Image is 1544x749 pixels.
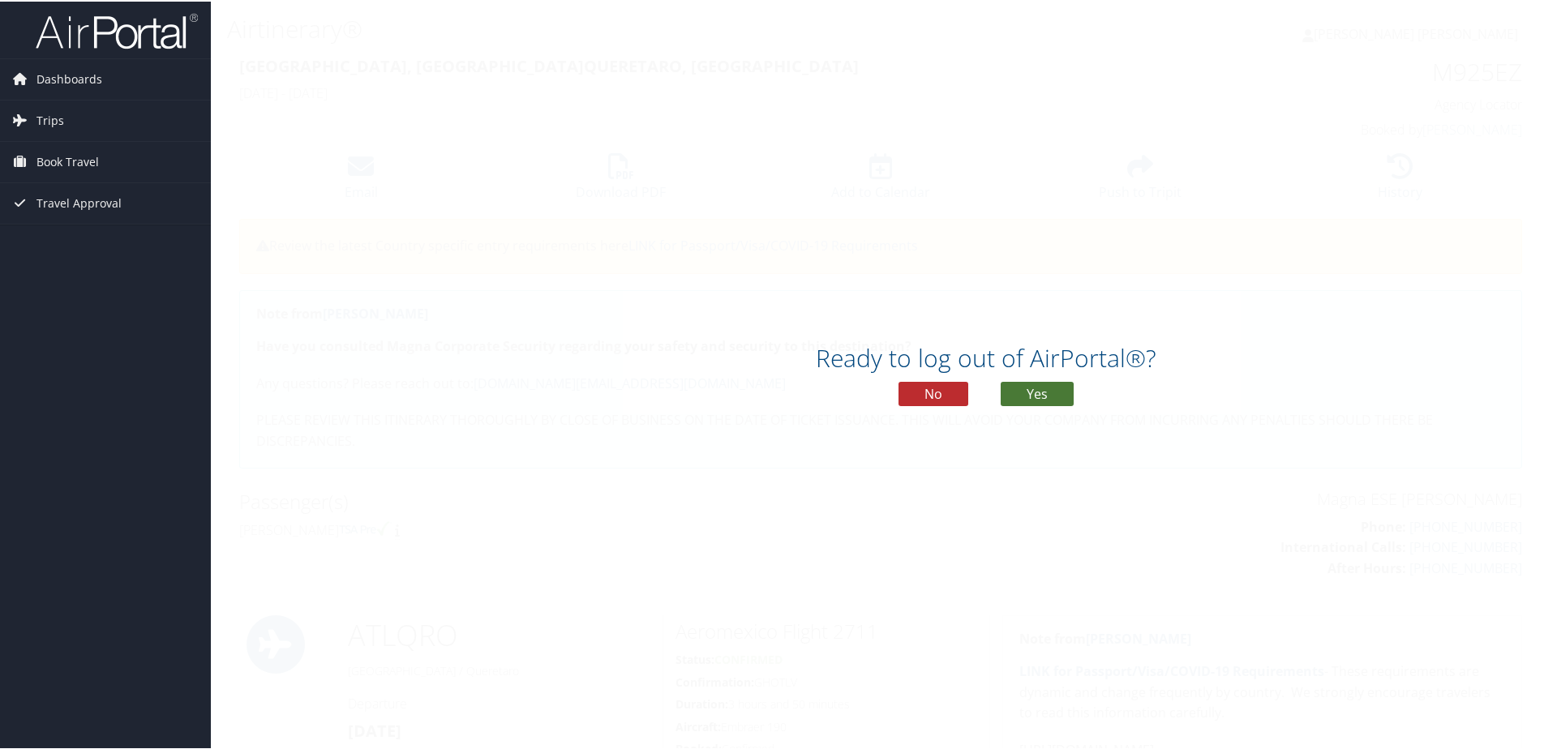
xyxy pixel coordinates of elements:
[36,99,64,139] span: Trips
[36,182,122,222] span: Travel Approval
[1001,380,1074,404] button: Yes
[36,11,198,49] img: airportal-logo.png
[899,380,968,404] button: No
[36,140,99,181] span: Book Travel
[36,58,102,98] span: Dashboards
